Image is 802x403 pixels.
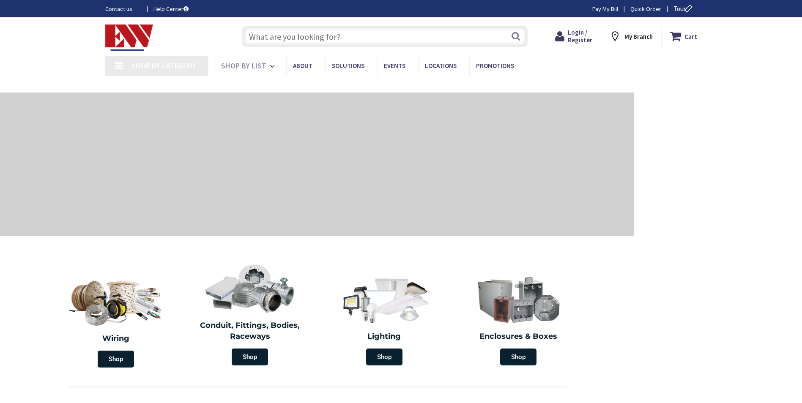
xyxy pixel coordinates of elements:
a: Enclosures & Boxes Shop [454,270,584,370]
h2: Conduit, Fittings, Bodies, Raceways [189,320,311,342]
a: Contact us [105,5,140,13]
a: Wiring Shop [49,270,183,372]
input: What are you looking for? [242,26,528,47]
strong: My Branch [624,33,653,41]
h2: Enclosures & Boxes [458,331,580,342]
span: Promotions [476,62,514,70]
span: Solutions [332,62,364,70]
a: Conduit, Fittings, Bodies, Raceways Shop [185,259,315,370]
a: Cart [670,29,697,44]
span: Locations [425,62,457,70]
a: Quick Order [630,5,661,13]
span: Tour [673,5,695,13]
h2: Lighting [323,331,445,342]
a: Pay My Bill [592,5,618,13]
a: Login / Register [555,29,592,44]
span: Shop [500,349,536,365]
span: Shop [366,349,402,365]
strong: Cart [684,29,697,44]
span: Shop [232,349,268,365]
span: Shop [98,351,134,368]
span: Events [384,62,405,70]
span: Shop By List [221,61,266,71]
a: Lighting Shop [319,270,449,370]
span: Shop By Category [131,61,196,71]
span: Login / Register [568,28,592,44]
h2: Wiring [53,333,179,344]
a: Help Center [153,5,189,13]
div: My Branch [609,29,653,44]
span: About [293,62,312,70]
img: Electrical Wholesalers, Inc. [105,25,153,51]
